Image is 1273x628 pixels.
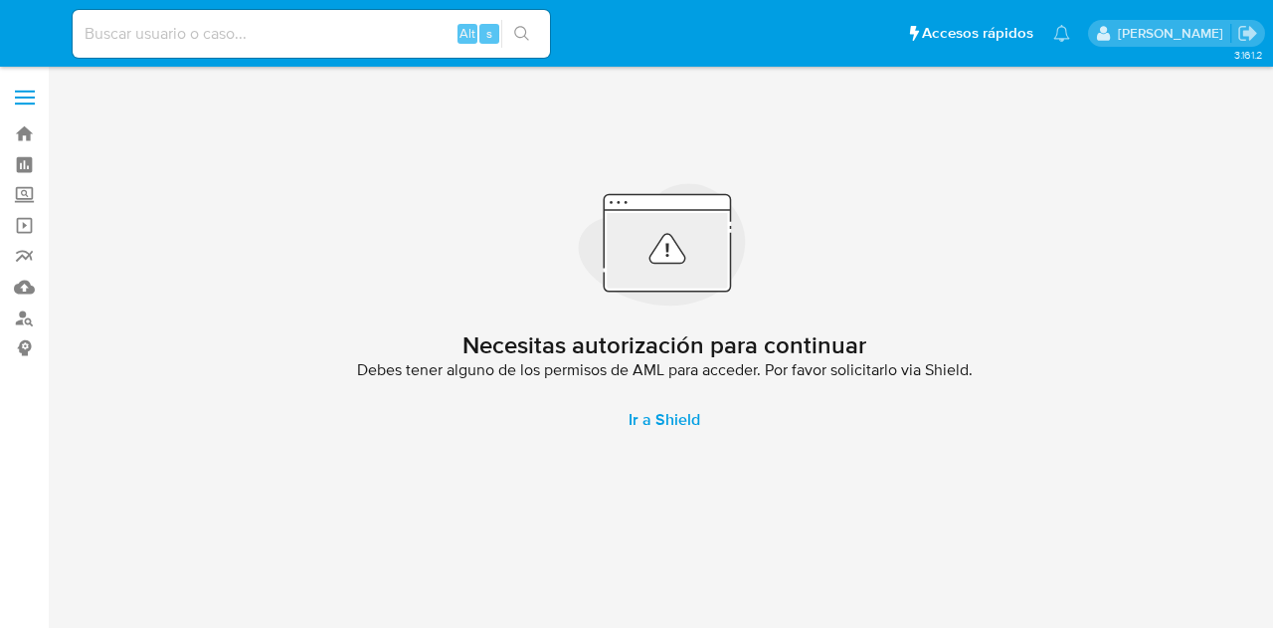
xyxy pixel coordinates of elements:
span: Ir a Shield [629,396,700,444]
p: belen.palamara@mercadolibre.com [1118,24,1230,43]
a: Ir a Shield [605,396,724,444]
span: Debes tener alguno de los permisos de AML para acceder. Por favor solicitarlo via Shield. [357,360,973,380]
h2: Necesitas autorización para continuar [462,330,866,360]
span: Accesos rápidos [922,23,1033,44]
button: search-icon [501,20,542,48]
input: Buscar usuario o caso... [73,21,550,47]
span: s [486,24,492,43]
a: Notificaciones [1053,25,1070,42]
a: Salir [1237,23,1258,44]
span: Alt [459,24,475,43]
